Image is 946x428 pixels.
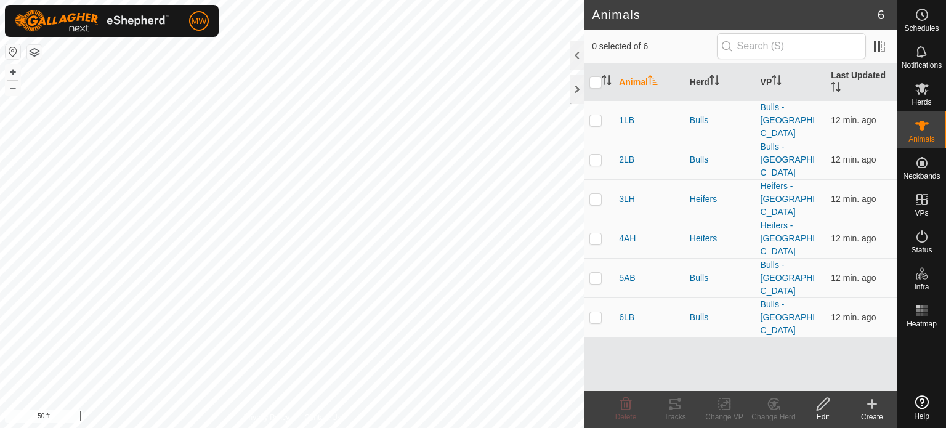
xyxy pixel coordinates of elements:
div: Change VP [700,411,749,422]
a: Heifers - [GEOGRAPHIC_DATA] [761,181,815,217]
span: Sep 25, 2025, 7:05 AM [831,115,876,125]
div: Bulls [690,272,751,285]
div: Tracks [650,411,700,422]
span: 3LH [619,193,635,206]
p-sorticon: Activate to sort [709,77,719,87]
span: Sep 25, 2025, 7:05 AM [831,233,876,243]
div: Bulls [690,311,751,324]
button: Map Layers [27,45,42,60]
span: Status [911,246,932,254]
span: 1LB [619,114,634,127]
th: Last Updated [826,64,897,101]
div: Edit [798,411,847,422]
p-sorticon: Activate to sort [772,77,782,87]
div: Bulls [690,114,751,127]
div: Heifers [690,193,751,206]
p-sorticon: Activate to sort [831,84,841,94]
div: Create [847,411,897,422]
span: 6LB [619,311,634,324]
button: – [6,81,20,95]
span: Animals [908,135,935,143]
span: Sep 25, 2025, 7:05 AM [831,194,876,204]
th: Animal [614,64,685,101]
button: + [6,65,20,79]
span: Sep 25, 2025, 7:05 AM [831,155,876,164]
span: 0 selected of 6 [592,40,716,53]
a: Bulls - [GEOGRAPHIC_DATA] [761,299,815,335]
span: Delete [615,413,637,421]
p-sorticon: Activate to sort [602,77,612,87]
a: Help [897,390,946,425]
th: VP [756,64,827,101]
a: Contact Us [304,412,341,423]
span: MW [192,15,207,28]
h2: Animals [592,7,878,22]
span: VPs [915,209,928,217]
span: Heatmap [907,320,937,328]
span: 2LB [619,153,634,166]
th: Herd [685,64,756,101]
span: Help [914,413,929,420]
a: Bulls - [GEOGRAPHIC_DATA] [761,102,815,138]
a: Heifers - [GEOGRAPHIC_DATA] [761,220,815,256]
span: Infra [914,283,929,291]
a: Privacy Policy [244,412,290,423]
div: Change Herd [749,411,798,422]
img: Gallagher Logo [15,10,169,32]
div: Bulls [690,153,751,166]
a: Bulls - [GEOGRAPHIC_DATA] [761,142,815,177]
span: 4AH [619,232,636,245]
div: Heifers [690,232,751,245]
span: Neckbands [903,172,940,180]
span: 6 [878,6,884,24]
span: 5AB [619,272,635,285]
span: Notifications [902,62,942,69]
span: Herds [912,99,931,106]
a: Bulls - [GEOGRAPHIC_DATA] [761,260,815,296]
input: Search (S) [717,33,866,59]
span: Sep 25, 2025, 7:05 AM [831,273,876,283]
span: Schedules [904,25,939,32]
span: Sep 25, 2025, 7:05 AM [831,312,876,322]
p-sorticon: Activate to sort [648,77,658,87]
button: Reset Map [6,44,20,59]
